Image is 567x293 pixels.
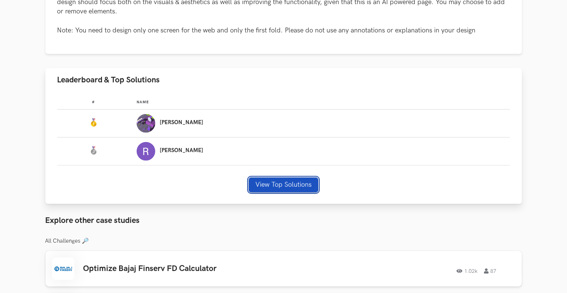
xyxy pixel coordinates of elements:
span: Name [137,100,149,104]
h3: Explore other case studies [45,216,522,226]
span: Leaderboard & Top Solutions [57,75,160,85]
img: Profile photo [137,114,155,133]
a: Optimize Bajaj Finserv FD Calculator1.02k87 [45,251,522,287]
p: [PERSON_NAME] [160,120,203,126]
table: Leaderboard [57,94,510,166]
span: 1.02k [457,268,478,274]
div: Leaderboard & Top Solutions [45,92,522,204]
span: 87 [484,268,497,274]
p: [PERSON_NAME] [160,148,203,154]
button: View Top Solutions [249,177,318,192]
button: Leaderboard & Top Solutions [45,68,522,92]
h3: Optimize Bajaj Finserv FD Calculator [83,264,295,274]
img: Gold Medal [89,118,98,127]
img: Silver Medal [89,146,98,155]
span: # [92,100,95,104]
h3: All Challenges 🔎 [45,238,522,245]
img: Profile photo [137,142,155,161]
